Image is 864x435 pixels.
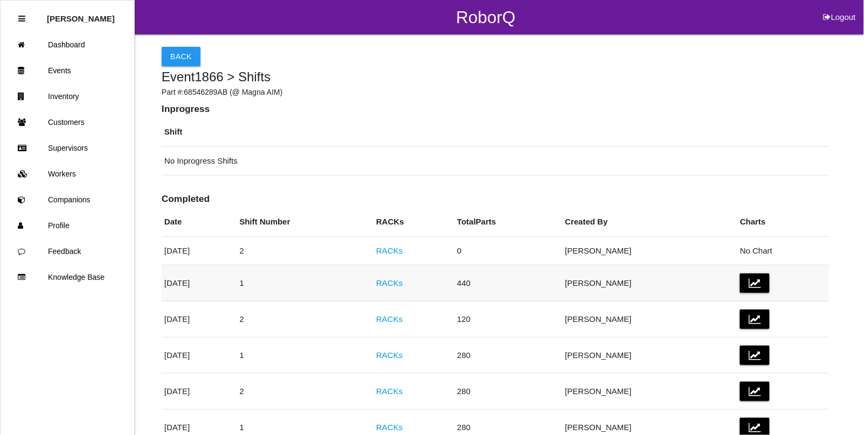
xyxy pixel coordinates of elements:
[1,264,134,290] a: Knowledge Base
[1,32,134,58] a: Dashboard
[563,265,738,301] td: [PERSON_NAME]
[454,338,562,374] td: 280
[162,338,237,374] td: [DATE]
[237,374,374,410] td: 2
[162,118,830,146] th: Shift
[376,423,403,432] a: RACKs
[376,350,403,360] a: RACKs
[454,236,562,265] td: 0
[1,238,134,264] a: Feedback
[162,301,237,338] td: [DATE]
[1,161,134,187] a: Workers
[1,187,134,213] a: Companions
[162,47,201,66] button: Back
[1,213,134,238] a: Profile
[376,278,403,287] a: RACKs
[454,301,562,338] td: 120
[454,374,562,410] td: 280
[237,208,374,236] th: Shift Number
[737,236,830,265] td: No Chart
[162,193,210,204] b: Completed
[162,208,237,236] th: Date
[162,87,830,98] p: Part #: 68546289AB (@ Magna AIM)
[162,374,237,410] td: [DATE]
[162,265,237,301] td: [DATE]
[454,208,562,236] th: Total Parts
[563,338,738,374] td: [PERSON_NAME]
[376,314,403,324] a: RACKs
[47,6,115,23] p: Rosie Blandino
[737,208,830,236] th: Charts
[237,236,374,265] td: 2
[237,265,374,301] td: 1
[1,109,134,135] a: Customers
[374,208,454,236] th: RACKs
[162,70,830,84] h4: Event 1866 > Shifts
[237,301,374,338] td: 2
[162,146,830,176] td: No Inprogress Shifts
[563,374,738,410] td: [PERSON_NAME]
[1,135,134,161] a: Supervisors
[162,103,210,114] b: Inprogress
[376,246,403,255] a: RACKs
[1,83,134,109] a: Inventory
[376,387,403,396] a: RACKs
[563,301,738,338] td: [PERSON_NAME]
[18,6,25,32] div: Close
[454,265,562,301] td: 440
[563,236,738,265] td: [PERSON_NAME]
[563,208,738,236] th: Created By
[162,236,237,265] td: [DATE]
[237,338,374,374] td: 1
[1,58,134,83] a: Events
